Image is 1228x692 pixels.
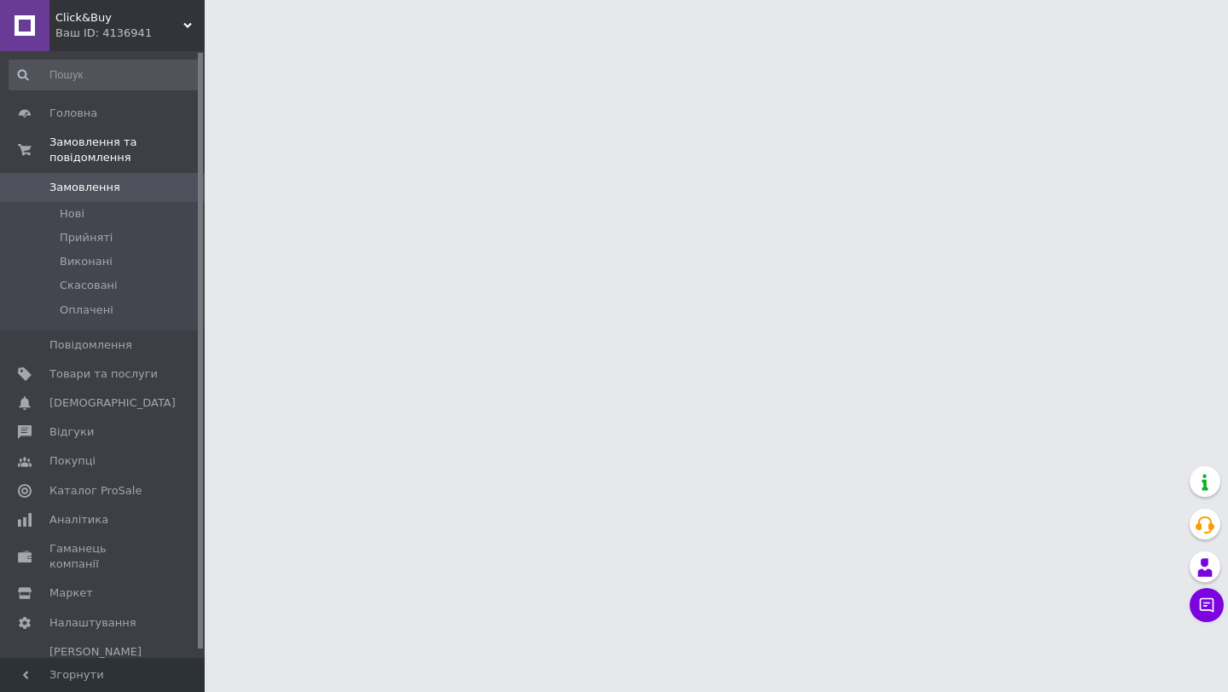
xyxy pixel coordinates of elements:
span: Click&Buy [55,10,183,26]
span: Головна [49,106,97,121]
button: Чат з покупцем [1190,588,1224,622]
span: Маркет [49,585,93,601]
span: [PERSON_NAME] та рахунки [49,644,158,691]
span: Налаштування [49,615,136,631]
span: Каталог ProSale [49,483,142,499]
span: Товари та послуги [49,366,158,382]
span: Оплачені [60,303,113,318]
span: [DEMOGRAPHIC_DATA] [49,395,176,411]
span: Прийняті [60,230,113,245]
span: Замовлення та повідомлення [49,135,205,165]
span: Аналітика [49,512,108,528]
span: Замовлення [49,180,120,195]
div: Ваш ID: 4136941 [55,26,205,41]
span: Скасовані [60,278,118,293]
span: Нові [60,206,84,222]
input: Пошук [9,60,201,90]
span: Повідомлення [49,337,132,353]
span: Гаманець компанії [49,541,158,572]
span: Виконані [60,254,113,269]
span: Відгуки [49,424,94,440]
span: Покупці [49,453,96,469]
